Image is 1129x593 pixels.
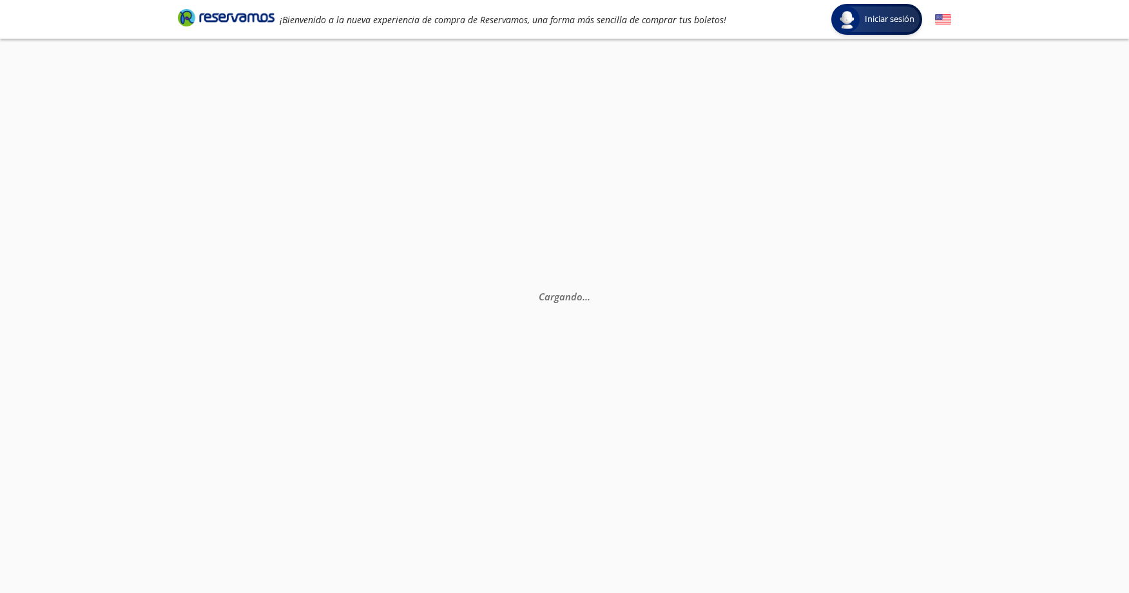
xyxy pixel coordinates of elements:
span: . [588,290,590,303]
em: ¡Bienvenido a la nueva experiencia de compra de Reservamos, una forma más sencilla de comprar tus... [280,14,726,26]
button: English [935,12,951,28]
span: . [583,290,585,303]
i: Brand Logo [178,8,275,27]
a: Brand Logo [178,8,275,31]
em: Cargando [539,290,590,303]
span: . [585,290,588,303]
span: Iniciar sesión [860,13,920,26]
